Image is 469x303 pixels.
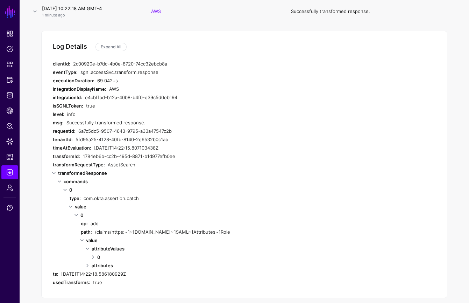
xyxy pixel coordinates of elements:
a: Logs [1,165,18,179]
span: Logs [6,169,13,176]
div: true [86,102,333,110]
div: e4cbffbd-b12a-40b8-b4f0-e39c5d0eb194 [85,93,333,102]
strong: tenantId: [53,137,73,142]
strong: commands [64,179,88,184]
strong: eventType: [53,69,78,75]
strong: ts: [53,271,58,277]
strong: integrationDisplayName: [53,86,106,92]
strong: 0 [69,187,72,193]
div: [DATE]T14:22:15.807103438Z [94,144,333,152]
div: /claims/https:~1~[DOMAIN_NAME]~1SAML~1Attributes~1Role [95,228,361,236]
a: SGNL [4,4,16,20]
span: Identity Data Fabric [6,92,13,99]
div: [DATE]T14:22:18.586180929Z [61,270,333,278]
h4: [DATE] 10:22:18 AM GMT-4 [42,5,137,12]
span: Reports [6,153,13,160]
div: 69.042µs [97,76,333,85]
strong: msg: [53,120,64,125]
strong: executionDuration: [53,78,94,83]
a: Reports [1,150,18,164]
div: sgnl.accessSvc.transform.response [80,68,333,76]
strong: requestId: [53,128,76,134]
div: 1784eb6b-cc2b-495d-8871-b1d977efb0ee [83,152,333,160]
strong: usedTransforms: [53,280,90,285]
strong: isSGNLToken: [53,103,83,109]
div: 6a7c5dc5-9507-4643-9795-a33a47547c2b [78,127,333,135]
a: Identity Data Fabric [1,88,18,102]
a: Policies [1,42,18,56]
a: Policy Lens [1,119,18,133]
div: true [93,278,333,287]
span: Admin [6,184,13,191]
strong: transformedResponse [58,170,107,176]
div: 2c00920e-b7dc-4b0e-8720-74cc32ebcb8a [73,60,333,68]
strong: value [86,237,98,243]
strong: attributes [92,263,113,268]
a: Snippets [1,57,18,71]
strong: path: [81,229,92,235]
div: com.okta.assertion.patch [84,194,349,202]
strong: timeAtEvaluation: [53,145,91,151]
strong: transformRequestType: [53,162,105,167]
p: 1 minute ago [42,12,137,18]
strong: attributeValues [92,246,125,252]
strong: integrationId: [53,95,82,100]
span: Policy Lens [6,123,13,130]
a: Admin [1,181,18,195]
span: Support [6,204,13,211]
span: Dashboard [6,30,13,37]
div: info [67,110,333,118]
span: Snippets [6,61,13,68]
div: Successfully transformed response. [66,118,333,127]
div: AssetSearch [108,160,333,169]
strong: type: [70,195,81,201]
span: Policies [6,46,13,53]
a: Dashboard [1,27,18,41]
h5: Log Details [53,43,87,50]
strong: op: [81,221,88,226]
strong: 0 [80,212,84,218]
strong: transformId: [53,153,80,159]
div: AWS [109,85,333,93]
strong: value [75,204,86,209]
strong: 0 [97,254,100,260]
span: Protected Systems [6,76,13,83]
a: Expand All [95,43,127,51]
strong: level: [53,111,64,117]
span: CAEP Hub [6,107,13,114]
span: Data Lens [6,138,13,145]
div: 5fd95a25-4128-40fb-8140-2e6532b0c1ab [76,135,333,144]
a: CAEP Hub [1,104,18,118]
div: add [91,219,361,228]
a: Protected Systems [1,73,18,87]
a: Data Lens [1,135,18,149]
a: AWS [151,8,161,14]
strong: clientId: [53,61,70,67]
